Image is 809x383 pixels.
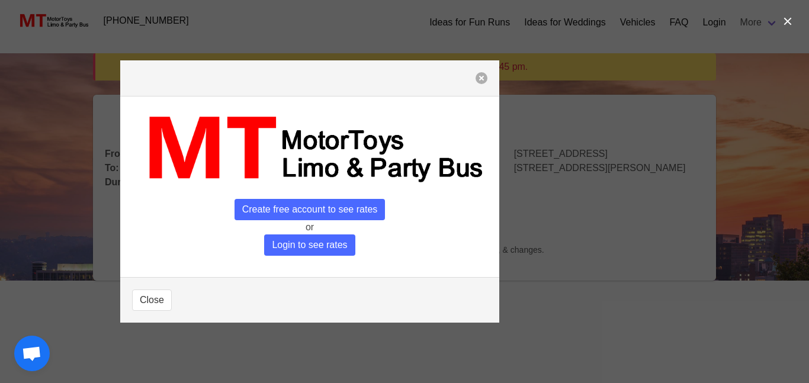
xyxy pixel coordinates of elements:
[132,289,172,311] button: Close
[132,108,487,189] img: MT_logo_name.png
[132,220,487,234] p: or
[235,199,386,220] span: Create free account to see rates
[140,293,164,307] span: Close
[264,234,355,256] span: Login to see rates
[14,336,50,371] div: Open chat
